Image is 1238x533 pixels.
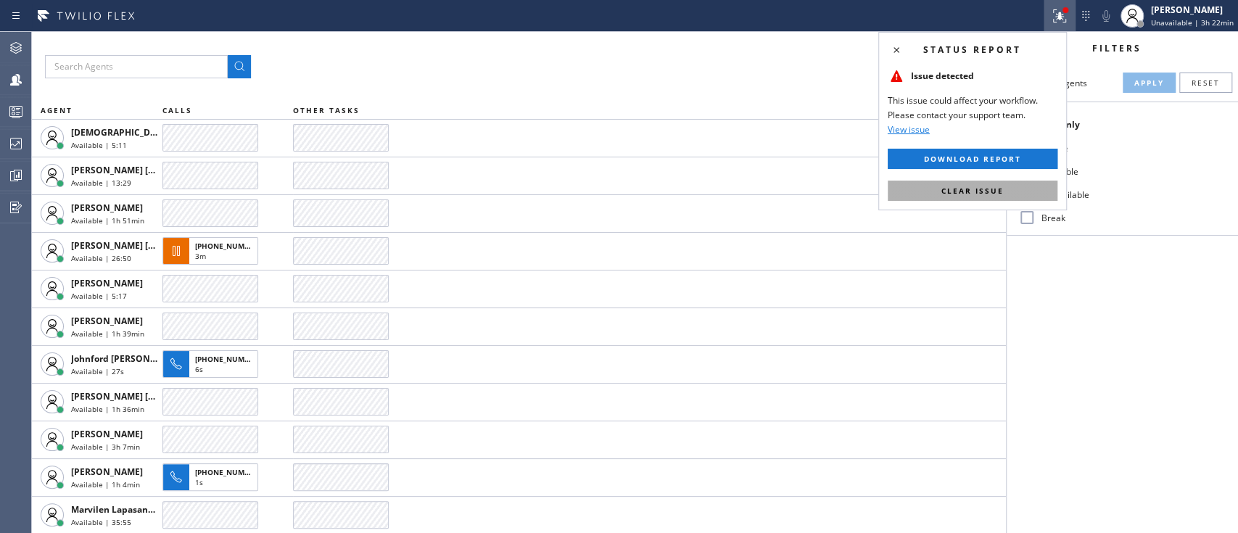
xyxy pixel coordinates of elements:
span: Available | 5:11 [71,140,127,150]
span: CALLS [162,105,192,115]
span: 3m [195,251,206,261]
span: Available | 35:55 [71,517,131,527]
span: Unavailable | 3h 22min [1151,17,1234,28]
button: Reset [1179,73,1232,93]
span: 6s [195,364,203,374]
span: [PERSON_NAME] [PERSON_NAME] [71,239,217,252]
span: Filters [1091,42,1141,54]
span: [PERSON_NAME] [PERSON_NAME] [71,164,217,176]
span: [PERSON_NAME] [71,277,143,289]
span: Reset [1192,78,1220,88]
span: 1s [195,477,203,487]
span: [PHONE_NUMBER] [195,241,261,251]
button: Mute [1096,6,1116,26]
span: [PHONE_NUMBER] [195,354,261,364]
label: Offline [1036,142,1226,154]
span: [PERSON_NAME] [71,202,143,214]
button: [PHONE_NUMBER]6s [162,346,263,382]
span: Available | 26:50 [71,253,131,263]
button: [PHONE_NUMBER]1s [162,459,263,495]
button: Apply [1123,73,1176,93]
span: Apply [1134,78,1164,88]
div: Activities [1018,108,1226,118]
span: Available | 5:17 [71,291,127,301]
span: Available | 13:29 [71,178,131,188]
span: Available | 1h 36min [71,404,144,414]
span: [DEMOGRAPHIC_DATA][PERSON_NAME] [71,126,242,139]
label: Available [1036,165,1226,178]
input: Search Agents [45,55,228,78]
span: Available | 1h 39min [71,329,144,339]
button: [PHONE_NUMBER]3m [162,233,263,269]
span: Available | 3h 7min [71,442,140,452]
span: OTHER TASKS [293,105,360,115]
span: Available | 27s [71,366,124,376]
span: AGENT [41,105,73,115]
label: Break [1036,212,1226,224]
label: Unavailable [1036,189,1226,201]
span: [PERSON_NAME] [71,315,143,327]
span: Available | 1h 4min [71,479,140,489]
span: [PERSON_NAME] [71,466,143,478]
span: Johnford [PERSON_NAME] [71,352,183,365]
div: [PERSON_NAME] [1151,4,1234,16]
span: [PHONE_NUMBER] [195,467,261,477]
span: [PERSON_NAME] [PERSON_NAME] Dahil [71,390,242,402]
span: Marvilen Lapasanda [71,503,159,516]
span: Available | 1h 51min [71,215,144,226]
span: [PERSON_NAME] [71,428,143,440]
